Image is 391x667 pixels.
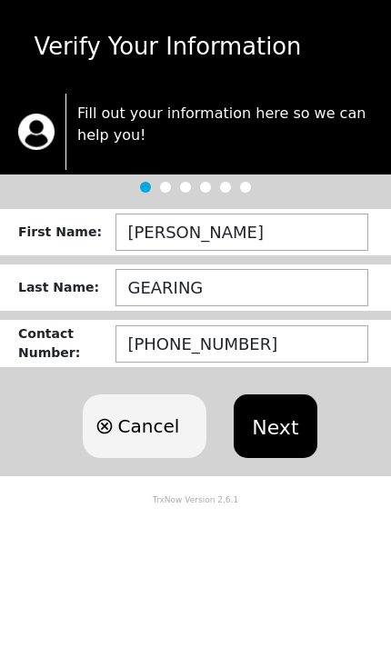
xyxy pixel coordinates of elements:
div: Verify Your Information [8,29,384,65]
input: (123) 456-7890 [115,325,368,363]
div: Contact Number : [18,324,115,363]
input: ex: JOHN [115,214,368,251]
img: trx now logo [18,114,55,150]
span: Cancel [117,413,179,440]
button: Cancel [83,394,206,458]
div: First Name : [18,223,115,242]
input: ex: DOE [115,269,368,306]
p: Fill out your information here so we can help you! [77,103,373,146]
button: Next [234,394,316,458]
div: Last Name : [18,278,115,297]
